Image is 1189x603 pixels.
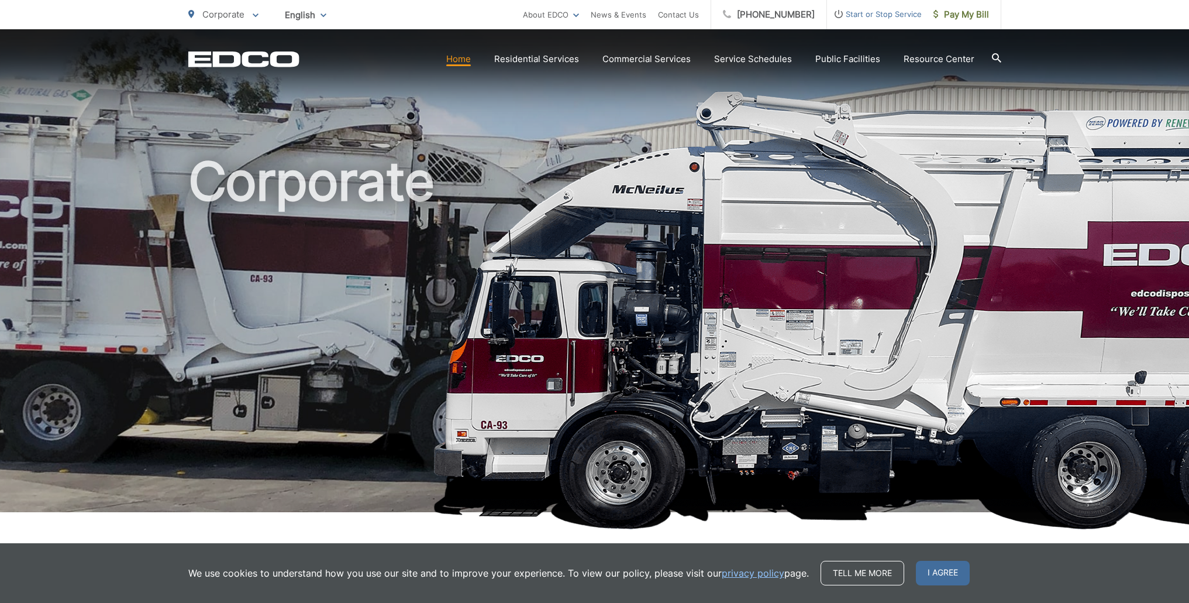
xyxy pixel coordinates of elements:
[815,52,880,66] a: Public Facilities
[658,8,699,22] a: Contact Us
[276,5,335,25] span: English
[904,52,974,66] a: Resource Center
[821,561,904,585] a: Tell me more
[714,52,792,66] a: Service Schedules
[916,561,970,585] span: I agree
[494,52,579,66] a: Residential Services
[722,566,784,580] a: privacy policy
[188,566,809,580] p: We use cookies to understand how you use our site and to improve your experience. To view our pol...
[188,152,1001,523] h1: Corporate
[523,8,579,22] a: About EDCO
[446,52,471,66] a: Home
[202,9,244,20] span: Corporate
[188,51,299,67] a: EDCD logo. Return to the homepage.
[591,8,646,22] a: News & Events
[602,52,691,66] a: Commercial Services
[933,8,989,22] span: Pay My Bill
